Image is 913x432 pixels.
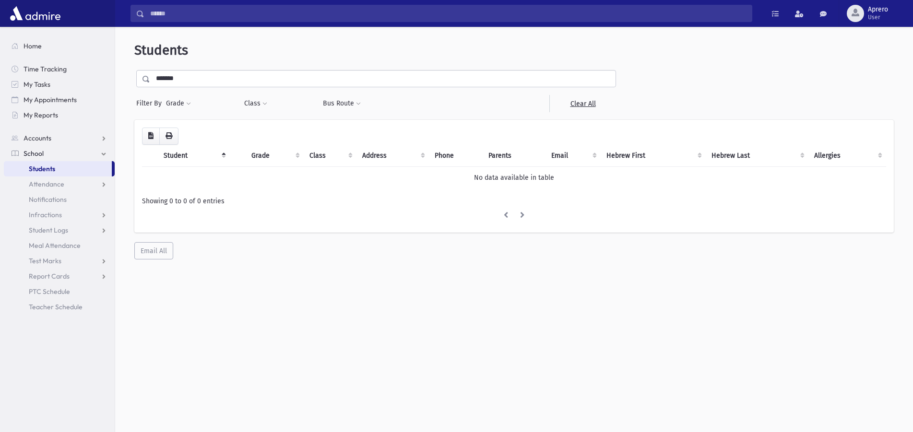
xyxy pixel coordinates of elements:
a: Attendance [4,176,115,192]
td: No data available in table [142,166,886,188]
span: Aprero [868,6,888,13]
th: Student: activate to sort column descending [158,145,230,167]
span: Accounts [24,134,51,142]
th: Email: activate to sort column ascending [545,145,601,167]
th: Allergies: activate to sort column ascending [808,145,886,167]
span: Time Tracking [24,65,67,73]
a: My Reports [4,107,115,123]
a: Report Cards [4,269,115,284]
button: Print [159,128,178,145]
th: Parents [483,145,545,167]
span: PTC Schedule [29,287,70,296]
span: Student Logs [29,226,68,234]
a: Infractions [4,207,115,222]
input: Search [144,5,752,22]
a: Time Tracking [4,61,115,77]
button: CSV [142,128,160,145]
a: Student Logs [4,222,115,238]
a: Students [4,161,112,176]
div: Showing 0 to 0 of 0 entries [142,196,886,206]
a: Clear All [549,95,616,112]
a: Meal Attendance [4,238,115,253]
a: My Tasks [4,77,115,92]
th: Hebrew First: activate to sort column ascending [601,145,706,167]
span: Infractions [29,210,62,219]
a: Accounts [4,130,115,146]
a: School [4,146,115,161]
img: AdmirePro [8,4,63,23]
th: Grade: activate to sort column ascending [246,145,304,167]
span: School [24,149,44,158]
button: Class [244,95,268,112]
span: My Appointments [24,95,77,104]
span: My Reports [24,111,58,119]
a: Home [4,38,115,54]
span: Home [24,42,42,50]
a: Test Marks [4,253,115,269]
span: User [868,13,888,21]
a: My Appointments [4,92,115,107]
span: Meal Attendance [29,241,81,250]
a: PTC Schedule [4,284,115,299]
button: Grade [166,95,191,112]
th: Class: activate to sort column ascending [304,145,356,167]
th: Address: activate to sort column ascending [356,145,429,167]
span: Students [134,42,188,58]
span: Report Cards [29,272,70,280]
th: Hebrew Last: activate to sort column ascending [706,145,809,167]
th: Phone [429,145,483,167]
span: Test Marks [29,257,61,265]
span: Teacher Schedule [29,303,83,311]
button: Bus Route [322,95,361,112]
a: Notifications [4,192,115,207]
span: Filter By [136,98,166,108]
button: Email All [134,242,173,259]
span: Students [29,164,55,173]
span: Attendance [29,180,64,188]
span: My Tasks [24,80,50,89]
span: Notifications [29,195,67,204]
a: Teacher Schedule [4,299,115,315]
